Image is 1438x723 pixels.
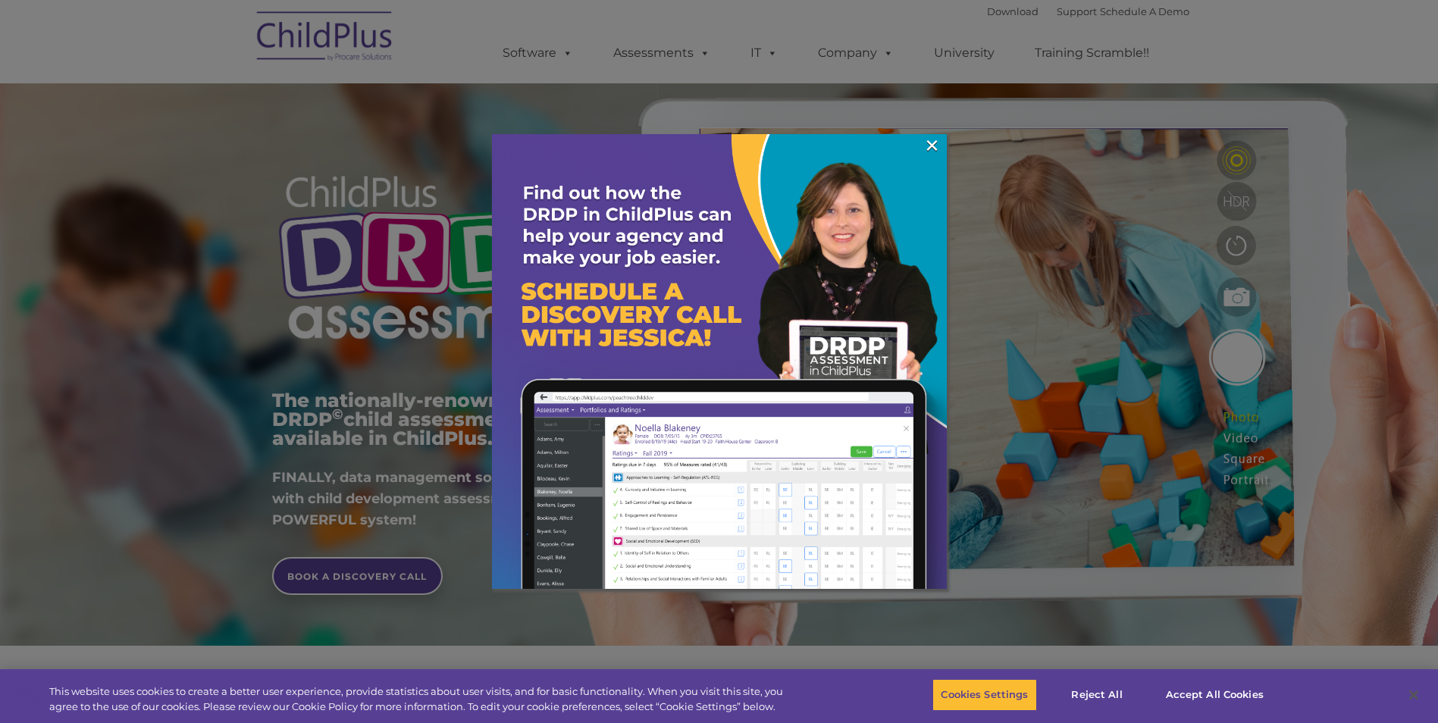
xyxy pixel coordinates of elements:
[932,679,1036,711] button: Cookies Settings
[1158,679,1272,711] button: Accept All Cookies
[1397,678,1430,712] button: Close
[49,684,791,714] div: This website uses cookies to create a better user experience, provide statistics about user visit...
[1050,679,1145,711] button: Reject All
[923,138,941,153] a: ×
